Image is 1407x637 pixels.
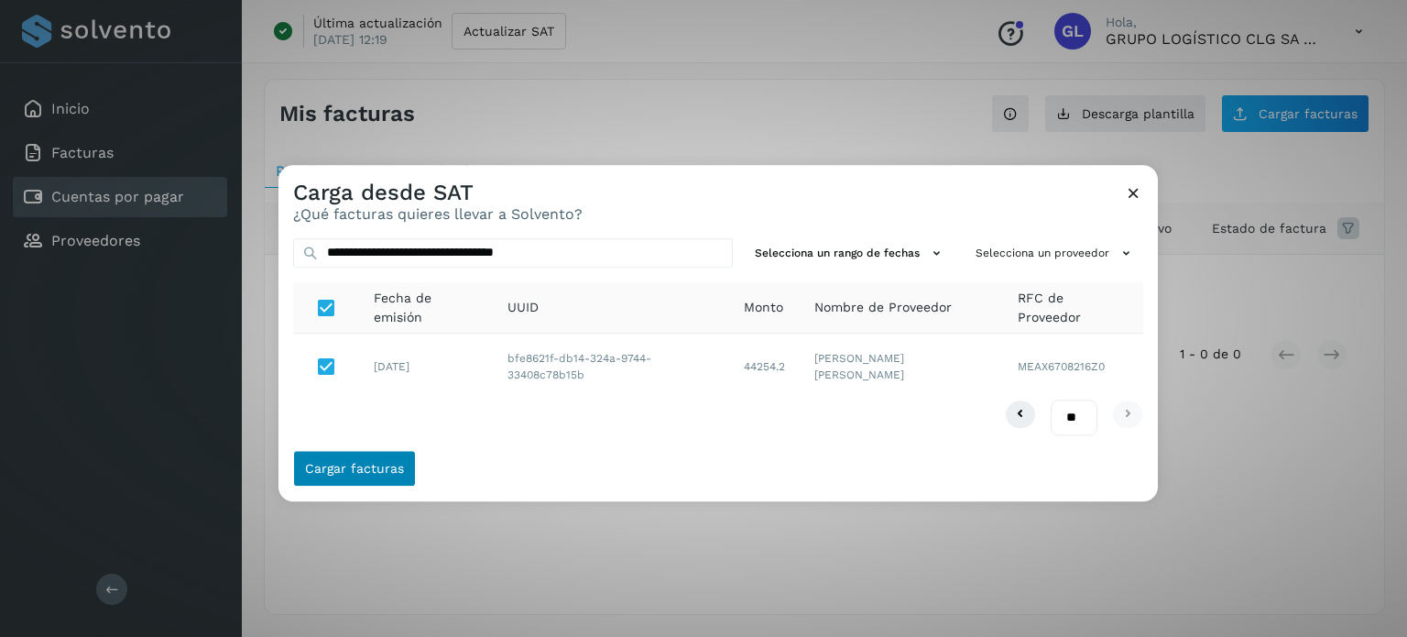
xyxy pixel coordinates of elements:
[305,462,404,475] span: Cargar facturas
[293,180,583,206] h3: Carga desde SAT
[493,335,729,401] td: bfe8621f-db14-324a-9744-33408c78b15b
[293,206,583,224] p: ¿Qué facturas quieres llevar a Solvento?
[814,299,952,318] span: Nombre de Proveedor
[374,289,478,327] span: Fecha de emisión
[1003,335,1143,401] td: MEAX6708216Z0
[800,335,1003,401] td: [PERSON_NAME] [PERSON_NAME]
[744,299,783,318] span: Monto
[968,238,1143,269] button: Selecciona un proveedor
[1018,289,1129,327] span: RFC de Proveedor
[293,450,416,487] button: Cargar facturas
[747,238,954,269] button: Selecciona un rango de fechas
[729,335,800,401] td: 44254.2
[359,335,493,401] td: [DATE]
[507,299,539,318] span: UUID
